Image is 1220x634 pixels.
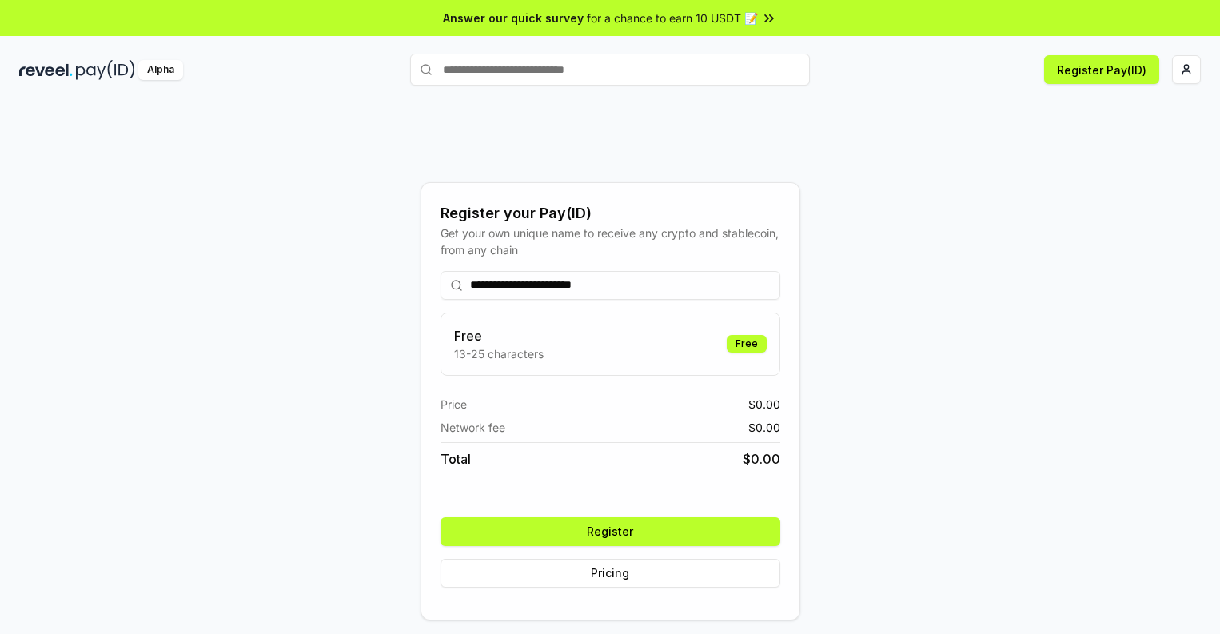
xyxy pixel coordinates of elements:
[19,60,73,80] img: reveel_dark
[1044,55,1159,84] button: Register Pay(ID)
[743,449,780,469] span: $ 0.00
[443,10,584,26] span: Answer our quick survey
[441,225,780,258] div: Get your own unique name to receive any crypto and stablecoin, from any chain
[748,419,780,436] span: $ 0.00
[587,10,758,26] span: for a chance to earn 10 USDT 📝
[138,60,183,80] div: Alpha
[441,449,471,469] span: Total
[748,396,780,413] span: $ 0.00
[441,202,780,225] div: Register your Pay(ID)
[441,396,467,413] span: Price
[727,335,767,353] div: Free
[76,60,135,80] img: pay_id
[454,326,544,345] h3: Free
[454,345,544,362] p: 13-25 characters
[441,517,780,546] button: Register
[441,419,505,436] span: Network fee
[441,559,780,588] button: Pricing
